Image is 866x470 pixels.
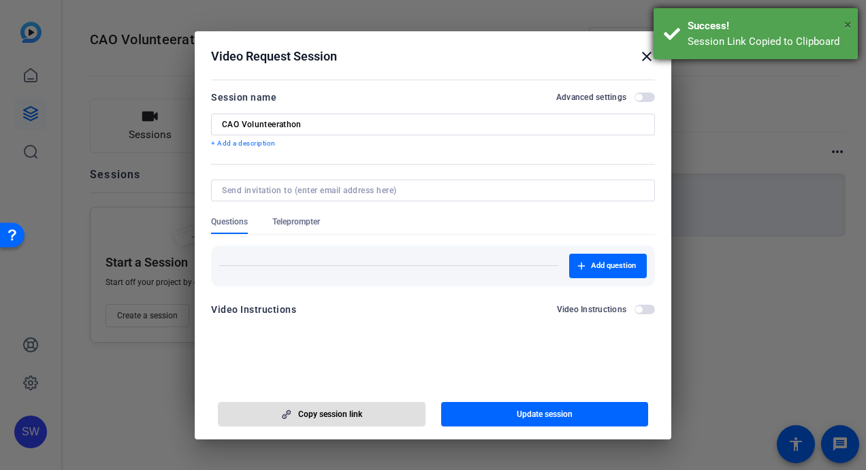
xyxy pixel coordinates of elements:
span: Questions [211,216,248,227]
span: Add question [591,261,636,271]
p: + Add a description [211,138,655,149]
input: Enter Session Name [222,119,644,130]
span: Update session [517,409,573,420]
button: Add question [569,254,647,278]
div: Session Link Copied to Clipboard [688,34,848,50]
span: Teleprompter [272,216,320,227]
h2: Video Instructions [557,304,627,315]
button: Copy session link [218,402,426,426]
div: Video Instructions [211,301,296,318]
div: Video Request Session [211,48,655,65]
div: Session name [211,89,276,105]
h2: Advanced settings [556,92,626,103]
div: Success! [688,18,848,34]
input: Send invitation to (enter email address here) [222,185,639,196]
span: Copy session link [298,409,362,420]
span: × [844,16,852,33]
mat-icon: close [639,48,655,65]
button: Close [844,14,852,35]
button: Update session [441,402,649,426]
